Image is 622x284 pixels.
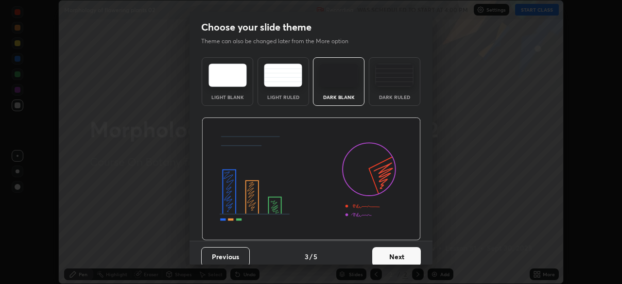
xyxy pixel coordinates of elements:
img: darkRuledTheme.de295e13.svg [375,64,414,87]
h2: Choose your slide theme [201,21,311,33]
p: Theme can also be changed later from the More option [201,37,359,46]
img: lightTheme.e5ed3b09.svg [208,64,247,87]
div: Light Ruled [264,95,303,100]
button: Next [372,247,421,267]
div: Dark Ruled [375,95,414,100]
button: Previous [201,247,250,267]
h4: 5 [313,251,317,262]
h4: 3 [305,251,309,262]
div: Light Blank [208,95,247,100]
h4: / [310,251,312,262]
img: darkTheme.f0cc69e5.svg [320,64,358,87]
img: darkThemeBanner.d06ce4a2.svg [202,117,421,241]
div: Dark Blank [319,95,358,100]
img: lightRuledTheme.5fabf969.svg [264,64,302,87]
